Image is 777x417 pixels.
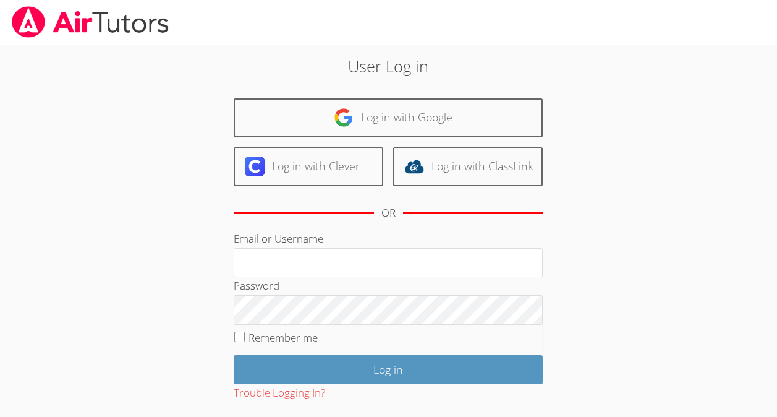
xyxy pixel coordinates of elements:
button: Trouble Logging In? [234,384,325,402]
img: classlink-logo-d6bb404cc1216ec64c9a2012d9dc4662098be43eaf13dc465df04b49fa7ab582.svg [404,157,424,176]
label: Password [234,278,279,293]
a: Log in with Clever [234,147,383,186]
input: Log in [234,355,543,384]
img: google-logo-50288ca7cdecda66e5e0955fdab243c47b7ad437acaf1139b6f446037453330a.svg [334,108,354,127]
img: clever-logo-6eab21bc6e7a338710f1a6ff85c0baf02591cd810cc4098c63d3a4b26e2feb20.svg [245,157,265,176]
div: OR [381,204,396,222]
label: Remember me [248,330,318,345]
a: Log in with Google [234,98,543,137]
img: airtutors_banner-c4298cdbf04f3fff15de1276eac7730deb9818008684d7c2e4769d2f7ddbe033.png [11,6,170,38]
a: Log in with ClassLink [393,147,543,186]
h2: User Log in [179,54,598,78]
label: Email or Username [234,231,323,246]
